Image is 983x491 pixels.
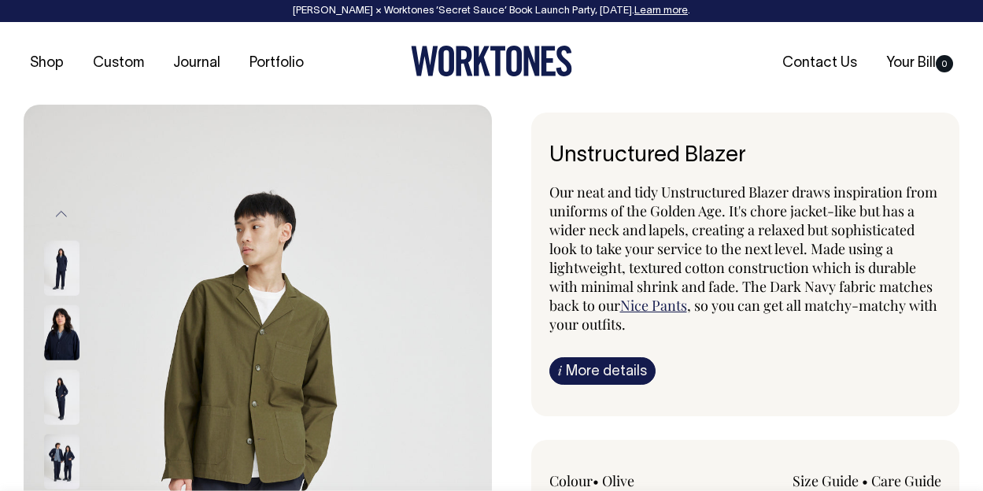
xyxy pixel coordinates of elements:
[243,50,310,76] a: Portfolio
[549,471,706,490] div: Colour
[593,471,599,490] span: •
[16,6,967,17] div: [PERSON_NAME] × Worktones ‘Secret Sauce’ Book Launch Party, [DATE]. .
[44,305,79,360] img: dark-navy
[602,471,634,490] label: Olive
[880,50,959,76] a: Your Bill0
[549,183,937,315] span: Our neat and tidy Unstructured Blazer draws inspiration from uniforms of the Golden Age. It's cho...
[936,55,953,72] span: 0
[167,50,227,76] a: Journal
[776,50,863,76] a: Contact Us
[44,241,79,296] img: dark-navy
[634,6,688,16] a: Learn more
[871,471,941,490] a: Care Guide
[44,370,79,425] img: dark-navy
[24,50,70,76] a: Shop
[549,357,656,385] a: iMore details
[558,362,562,378] span: i
[44,434,79,489] img: dark-navy
[549,296,937,334] span: , so you can get all matchy-matchy with your outfits.
[50,197,73,232] button: Previous
[793,471,859,490] a: Size Guide
[87,50,150,76] a: Custom
[862,471,868,490] span: •
[549,144,942,168] h6: Unstructured Blazer
[620,296,687,315] a: Nice Pants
